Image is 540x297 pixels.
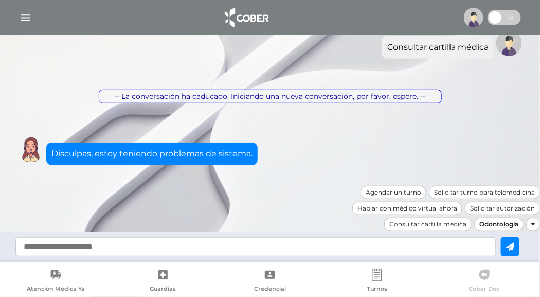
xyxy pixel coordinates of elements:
[2,269,109,295] a: Atención Médica Ya
[361,186,426,199] div: Agendar un turno
[18,137,44,163] img: Cober IA
[474,218,524,231] div: Odontología
[465,202,540,215] div: Solicitar autorización
[431,269,538,295] a: Cober Doc
[27,285,85,294] span: Atención Médica Ya
[496,30,522,56] img: Tu imagen
[323,269,430,295] a: Turnos
[367,285,387,294] span: Turnos
[384,218,472,231] div: Consultar cartilla médica
[99,90,442,103] div: -- La conversación ha caducado. Iniciando una nueva conversación, por favor, espere. --
[254,285,286,294] span: Credencial
[464,8,483,27] img: profile-placeholder.svg
[219,5,273,30] img: logo_cober_home-white.png
[51,148,253,160] div: Disculpas, estoy teniendo problemas de sistema.
[469,285,500,294] span: Cober Doc
[19,11,32,24] img: Cober_menu-lines-white.svg
[387,41,489,54] div: Consultar cartilla médica
[109,269,216,295] a: Guardias
[352,202,462,215] div: Hablar con médico virtual ahora
[217,269,323,295] a: Credencial
[429,186,540,199] div: Solicitar turno para telemedicina
[150,285,176,294] span: Guardias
